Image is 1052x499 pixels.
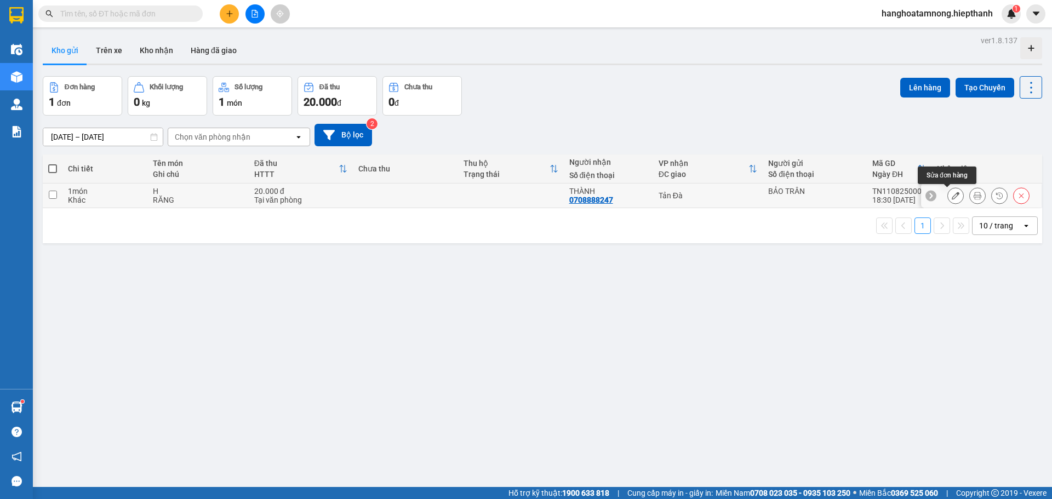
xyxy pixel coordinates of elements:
[128,76,207,116] button: Khối lượng0kg
[627,487,713,499] span: Cung cấp máy in - giấy in:
[131,37,182,64] button: Kho nhận
[947,187,964,204] div: Sửa đơn hàng
[562,489,609,497] strong: 1900 633 818
[11,71,22,83] img: warehouse-icon
[142,99,150,107] span: kg
[315,124,372,146] button: Bộ lọc
[404,83,432,91] div: Chưa thu
[9,7,24,24] img: logo-vxr
[150,83,183,91] div: Khối lượng
[979,220,1013,231] div: 10 / trang
[249,154,353,183] th: Toggle SortBy
[991,489,999,497] span: copyright
[68,187,142,196] div: 1 món
[867,154,931,183] th: Toggle SortBy
[946,487,948,499] span: |
[12,451,22,462] span: notification
[182,37,245,64] button: Hàng đã giao
[1013,5,1020,13] sup: 1
[68,196,142,204] div: Khác
[220,4,239,24] button: plus
[937,164,1036,173] div: Nhân viên
[872,196,926,204] div: 18:30 [DATE]
[153,159,243,168] div: Tên món
[235,83,262,91] div: Số lượng
[914,217,931,234] button: 1
[891,489,938,497] strong: 0369 525 060
[254,196,347,204] div: Tại văn phòng
[11,402,22,413] img: warehouse-icon
[464,159,549,168] div: Thu hộ
[43,37,87,64] button: Kho gửi
[175,131,250,142] div: Chọn văn phòng nhận
[1020,37,1042,59] div: Tạo kho hàng mới
[659,159,748,168] div: VP nhận
[226,10,233,18] span: plus
[367,118,378,129] sup: 2
[1014,5,1018,13] span: 1
[859,487,938,499] span: Miền Bắc
[918,167,976,184] div: Sửa đơn hàng
[11,44,22,55] img: warehouse-icon
[68,164,142,173] div: Chi tiết
[716,487,850,499] span: Miền Nam
[873,7,1002,20] span: hanghoatamnong.hiepthanh
[227,99,242,107] span: món
[956,78,1014,97] button: Tạo Chuyến
[872,170,917,179] div: Ngày ĐH
[65,83,95,91] div: Đơn hàng
[219,95,225,108] span: 1
[271,4,290,24] button: aim
[254,170,339,179] div: HTTT
[872,187,926,196] div: TN1108250004
[653,154,763,183] th: Toggle SortBy
[358,164,453,173] div: Chưa thu
[872,159,917,168] div: Mã GD
[618,487,619,499] span: |
[43,76,122,116] button: Đơn hàng1đơn
[12,476,22,486] span: message
[1026,4,1045,24] button: caret-down
[464,170,549,179] div: Trạng thái
[388,95,395,108] span: 0
[298,76,377,116] button: Đã thu20.000đ
[659,170,748,179] div: ĐC giao
[395,99,399,107] span: đ
[12,427,22,437] span: question-circle
[153,187,243,196] div: H
[768,187,861,196] div: BẢO TRÂN
[49,95,55,108] span: 1
[57,99,71,107] span: đơn
[319,83,340,91] div: Đã thu
[304,95,337,108] span: 20.000
[251,10,259,18] span: file-add
[43,128,163,146] input: Select a date range.
[750,489,850,497] strong: 0708 023 035 - 0935 103 250
[659,191,757,200] div: Tản Đà
[254,187,347,196] div: 20.000 đ
[569,158,648,167] div: Người nhận
[11,126,22,137] img: solution-icon
[458,154,563,183] th: Toggle SortBy
[21,400,24,403] sup: 1
[276,10,284,18] span: aim
[768,159,861,168] div: Người gửi
[245,4,265,24] button: file-add
[1007,9,1016,19] img: icon-new-feature
[294,133,303,141] svg: open
[153,170,243,179] div: Ghi chú
[569,171,648,180] div: Số điện thoại
[1022,221,1031,230] svg: open
[153,196,243,204] div: RĂNG
[1031,9,1041,19] span: caret-down
[134,95,140,108] span: 0
[768,170,861,179] div: Số điện thoại
[213,76,292,116] button: Số lượng1món
[981,35,1017,47] div: ver 1.8.137
[382,76,462,116] button: Chưa thu0đ
[87,37,131,64] button: Trên xe
[254,159,339,168] div: Đã thu
[45,10,53,18] span: search
[337,99,341,107] span: đ
[853,491,856,495] span: ⚪️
